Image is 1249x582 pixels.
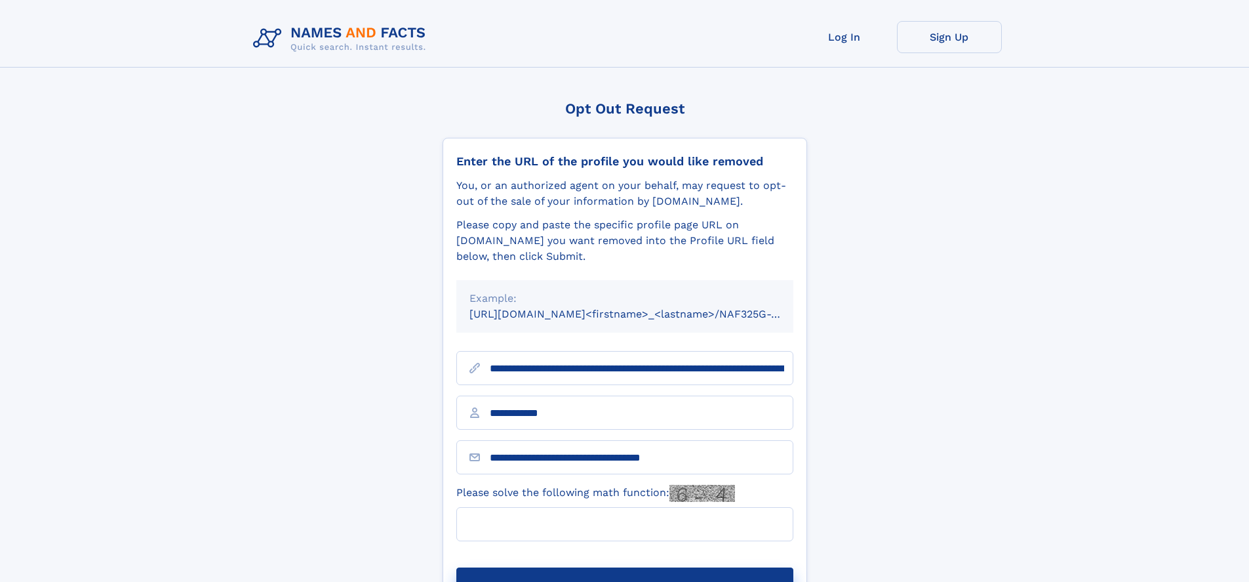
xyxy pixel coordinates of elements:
[469,308,818,320] small: [URL][DOMAIN_NAME]<firstname>_<lastname>/NAF325G-xxxxxxxx
[456,154,793,169] div: Enter the URL of the profile you would like removed
[443,100,807,117] div: Opt Out Request
[792,21,897,53] a: Log In
[456,217,793,264] div: Please copy and paste the specific profile page URL on [DOMAIN_NAME] you want removed into the Pr...
[456,178,793,209] div: You, or an authorized agent on your behalf, may request to opt-out of the sale of your informatio...
[248,21,437,56] img: Logo Names and Facts
[456,485,735,502] label: Please solve the following math function:
[469,291,780,306] div: Example:
[897,21,1002,53] a: Sign Up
